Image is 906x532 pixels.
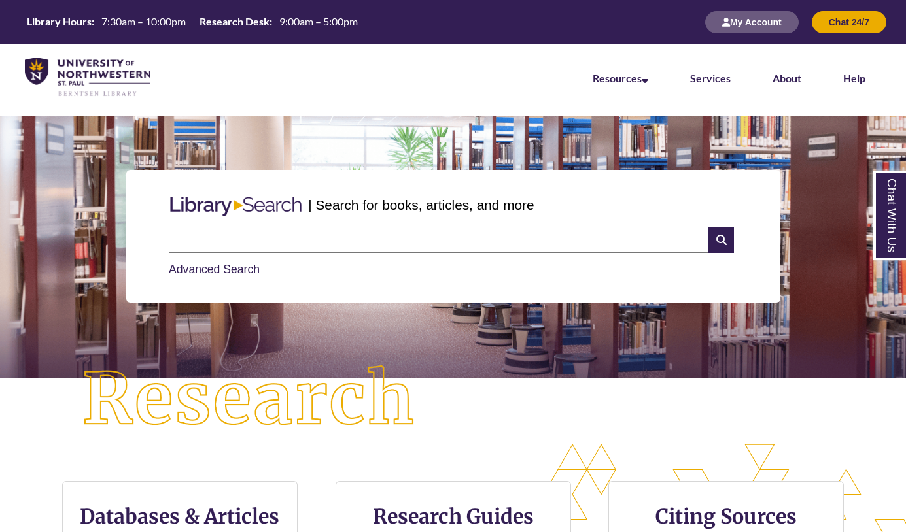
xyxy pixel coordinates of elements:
h3: Research Guides [347,504,560,529]
img: UNWSP Library Logo [25,58,150,97]
a: Hours Today [22,14,363,30]
button: My Account [705,11,799,33]
a: Services [690,72,731,84]
a: My Account [705,16,799,27]
a: Advanced Search [169,263,260,276]
a: Help [843,72,865,84]
table: Hours Today [22,14,363,29]
img: Libary Search [164,191,308,222]
a: Resources [593,72,648,84]
a: About [773,72,801,84]
h3: Citing Sources [647,504,807,529]
button: Chat 24/7 [812,11,886,33]
p: | Search for books, articles, and more [308,195,534,215]
h3: Databases & Articles [73,504,287,529]
img: Research [45,329,453,471]
a: Chat 24/7 [812,16,886,27]
th: Library Hours: [22,14,96,29]
span: 7:30am – 10:00pm [101,15,186,27]
th: Research Desk: [194,14,274,29]
span: 9:00am – 5:00pm [279,15,358,27]
i: Search [708,227,733,253]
